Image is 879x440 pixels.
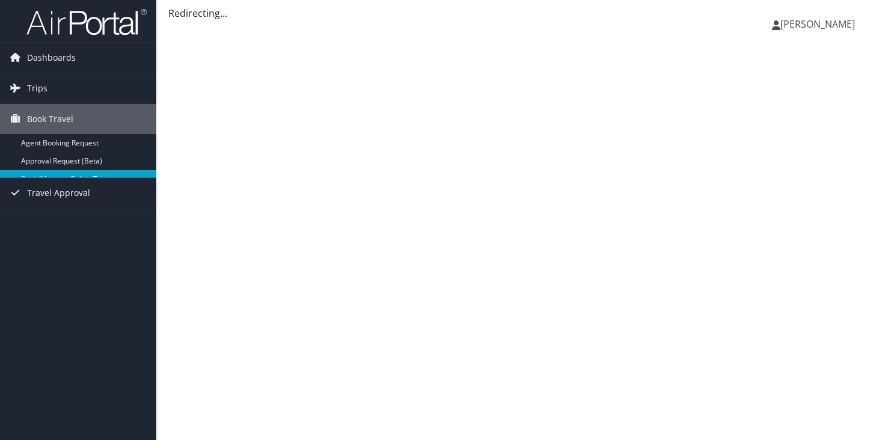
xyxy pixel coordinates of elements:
span: [PERSON_NAME] [780,17,855,31]
span: Travel Approval [27,178,90,208]
img: airportal-logo.png [26,8,147,36]
div: Redirecting... [168,6,867,20]
span: Trips [27,73,47,103]
span: Book Travel [27,104,73,134]
a: [PERSON_NAME] [772,6,867,42]
span: Dashboards [27,43,76,73]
